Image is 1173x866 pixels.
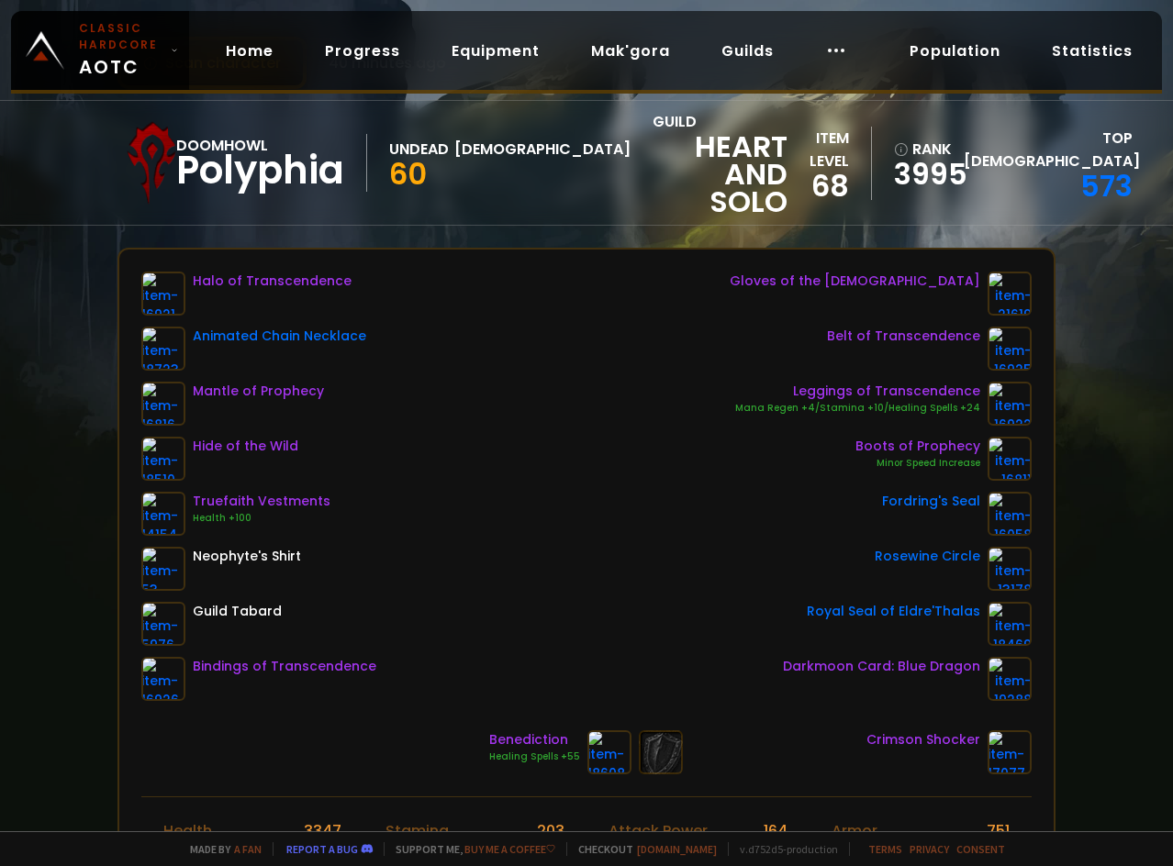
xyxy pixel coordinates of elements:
div: Attack Power [609,819,708,842]
div: Boots of Prophecy [855,437,980,456]
div: Gloves of the [DEMOGRAPHIC_DATA] [730,272,980,291]
a: Home [211,32,288,70]
div: Armor [832,819,877,842]
img: item-18510 [141,437,185,481]
div: Rosewine Circle [875,547,980,566]
span: [DEMOGRAPHIC_DATA] [964,150,1140,172]
div: 203 [537,819,564,842]
div: Minor Speed Increase [855,456,980,471]
a: 573 [1080,165,1133,206]
img: item-5976 [141,602,185,646]
a: Guilds [707,32,788,70]
div: Polyphia [176,157,344,184]
a: [DOMAIN_NAME] [637,842,717,856]
div: Mana Regen +4/Stamina +10/Healing Spells +24 [735,401,980,416]
div: 68 [788,172,849,200]
img: item-16922 [988,382,1032,426]
a: a fan [234,842,262,856]
small: Classic Hardcore [79,20,163,53]
div: Leggings of Transcendence [735,382,980,401]
div: Stamina [385,819,449,842]
div: Truefaith Vestments [193,492,330,511]
div: guild [653,110,788,216]
img: item-18469 [988,602,1032,646]
span: 60 [389,153,427,194]
img: item-21619 [988,272,1032,316]
div: Hide of the Wild [193,437,298,456]
div: Health +100 [193,511,330,526]
img: item-16921 [141,272,185,316]
div: item level [788,127,849,172]
div: 3347 [304,819,341,842]
a: Population [895,32,1015,70]
img: item-17077 [988,730,1032,774]
a: Privacy [910,842,949,856]
div: Bindings of Transcendence [193,657,376,676]
div: Doomhowl [176,134,344,157]
span: Made by [179,842,262,856]
div: Undead [389,138,449,161]
span: Support me, [384,842,555,856]
div: 751 [987,819,1010,842]
img: item-16816 [141,382,185,426]
div: Mantle of Prophecy [193,382,324,401]
div: Crimson Shocker [866,730,980,749]
div: Guild Tabard [193,602,282,621]
a: Terms [868,842,902,856]
div: Royal Seal of Eldre'Thalas [807,602,980,621]
div: [DEMOGRAPHIC_DATA] [454,138,631,161]
img: item-19288 [988,657,1032,701]
div: Health [163,819,212,842]
div: Animated Chain Necklace [193,327,366,346]
div: Top [964,127,1133,172]
a: Equipment [437,32,554,70]
img: item-16925 [988,327,1032,371]
a: 3995 [894,161,953,188]
div: Belt of Transcendence [827,327,980,346]
img: item-13178 [988,547,1032,591]
img: item-18608 [587,730,631,774]
img: item-16811 [988,437,1032,481]
div: Darkmoon Card: Blue Dragon [783,657,980,676]
div: 164 [764,819,788,842]
img: item-16058 [988,492,1032,536]
a: Report a bug [286,842,358,856]
div: rank [894,138,953,161]
div: Healing Spells +55 [489,749,580,764]
a: Progress [310,32,415,70]
a: Buy me a coffee [464,842,555,856]
img: item-16926 [141,657,185,701]
a: Mak'gora [576,32,685,70]
img: item-18723 [141,327,185,371]
img: item-14154 [141,492,185,536]
div: Benediction [489,730,580,749]
a: Statistics [1037,32,1147,70]
div: Fordring's Seal [882,492,980,511]
a: Consent [956,842,1005,856]
div: Neophyte's Shirt [193,547,301,566]
span: Checkout [566,842,717,856]
span: v. d752d5 - production [728,842,838,856]
a: Classic HardcoreAOTC [11,11,189,90]
img: item-53 [141,547,185,591]
span: AOTC [79,20,163,81]
div: Halo of Transcendence [193,272,352,291]
span: Heart and Solo [653,133,788,216]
